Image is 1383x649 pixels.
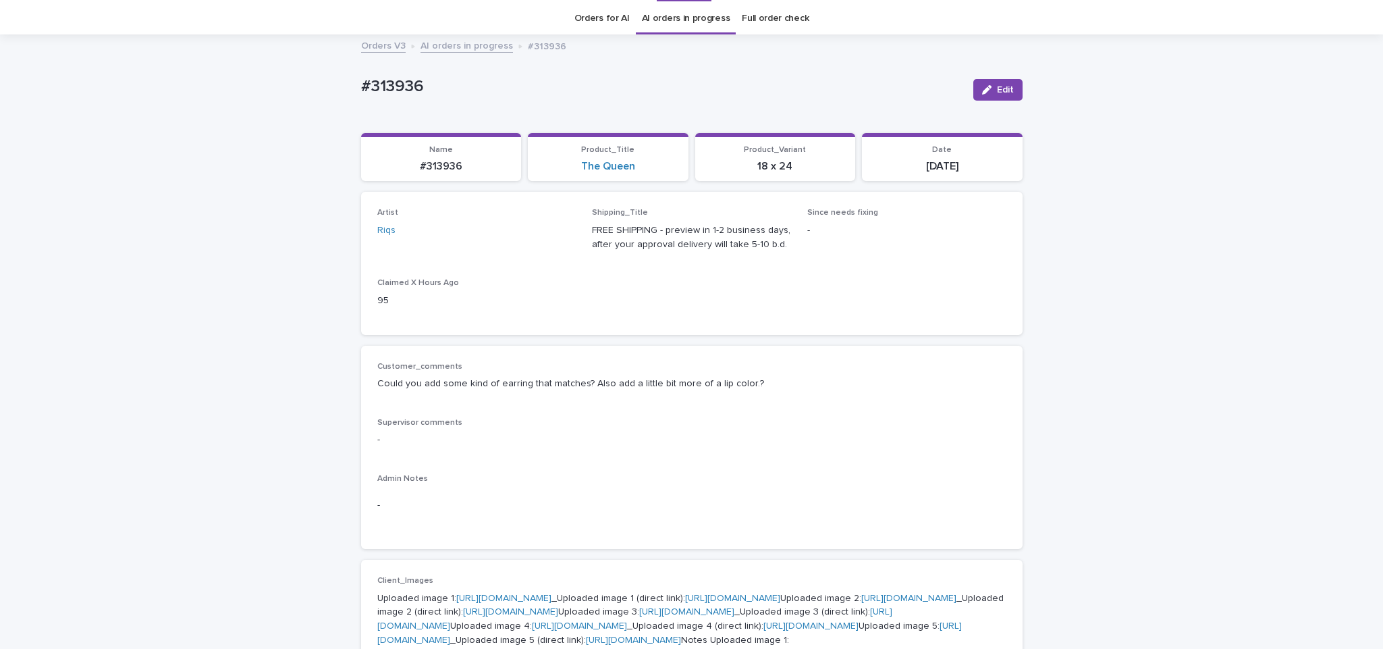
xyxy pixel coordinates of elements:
a: The Queen [581,160,635,173]
p: #313936 [361,77,962,97]
a: AI orders in progress [421,37,513,53]
span: Claimed X Hours Ago [377,279,459,287]
p: #313936 [369,160,514,173]
a: [URL][DOMAIN_NAME] [586,635,681,645]
span: Artist [377,209,398,217]
span: Product_Title [581,146,634,154]
a: [URL][DOMAIN_NAME] [861,594,956,603]
p: Could you add some kind of earring that matches? Also add a little bit more of a lip color.? [377,377,1006,391]
a: Riqs [377,224,396,238]
span: Since needs fixing [807,209,878,217]
span: Customer_comments [377,363,462,371]
button: Edit [973,79,1023,101]
span: Product_Variant [744,146,806,154]
p: FREE SHIPPING - preview in 1-2 business days, after your approval delivery will take 5-10 b.d. [592,224,791,252]
p: - [377,498,1006,513]
a: [URL][DOMAIN_NAME] [639,607,734,617]
span: Client_Images [377,577,433,585]
p: - [377,433,1006,447]
span: Name [429,146,453,154]
p: 18 x 24 [703,160,848,173]
p: - [807,224,1006,238]
span: Date [932,146,952,154]
a: Full order check [742,3,809,34]
a: Orders for AI [574,3,630,34]
span: Shipping_Title [592,209,648,217]
p: [DATE] [870,160,1014,173]
a: [URL][DOMAIN_NAME] [463,607,558,617]
a: Orders V3 [361,37,406,53]
span: Admin Notes [377,475,428,483]
a: [URL][DOMAIN_NAME] [763,621,859,631]
a: [URL][DOMAIN_NAME] [377,621,962,645]
p: #313936 [528,38,566,53]
a: [URL][DOMAIN_NAME] [532,621,627,631]
span: Supervisor comments [377,419,462,427]
a: AI orders in progress [642,3,730,34]
a: [URL][DOMAIN_NAME] [456,594,551,603]
a: [URL][DOMAIN_NAME] [685,594,780,603]
span: Edit [997,85,1014,95]
p: 95 [377,294,576,308]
